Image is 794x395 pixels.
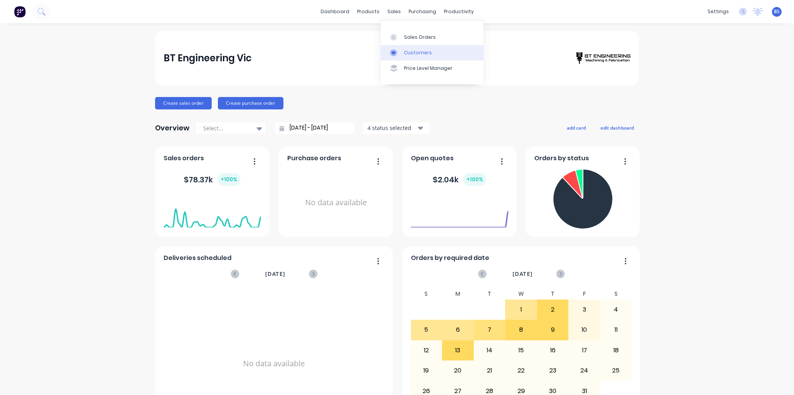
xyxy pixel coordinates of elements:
div: 6 [442,320,473,340]
div: 5 [411,320,442,340]
div: Sales Orders [404,34,436,41]
div: M [442,288,474,300]
div: productivity [440,6,478,17]
div: No data available [287,166,385,239]
div: 8 [506,320,537,340]
div: 19 [411,361,442,380]
div: + 100 % [217,173,240,186]
div: Customers [404,49,432,56]
div: purchasing [405,6,440,17]
button: Create sales order [155,97,212,109]
div: 21 [474,361,505,380]
div: BT Engineering Vic [164,50,252,66]
div: 7 [474,320,505,340]
div: 22 [506,361,537,380]
div: S [411,288,442,300]
span: Purchase orders [287,154,341,163]
div: F [568,288,600,300]
span: Orders by status [534,154,589,163]
div: 20 [442,361,473,380]
div: 13 [442,341,473,360]
div: 17 [569,341,600,360]
div: 16 [537,341,568,360]
div: 1 [506,300,537,319]
div: 23 [537,361,568,380]
div: S [600,288,632,300]
a: Sales Orders [381,29,483,45]
div: 14 [474,341,505,360]
img: Factory [14,6,26,17]
div: + 100 % [463,173,486,186]
div: 3 [569,300,600,319]
div: products [353,6,383,17]
div: $ 2.04k [433,173,486,186]
button: Create purchase order [218,97,283,109]
div: $ 78.37k [184,173,240,186]
div: 12 [411,341,442,360]
div: 18 [601,341,632,360]
a: Price Level Manager [381,61,483,76]
div: T [537,288,569,300]
button: 4 status selected [363,122,429,134]
div: 24 [569,361,600,380]
div: 4 [601,300,632,319]
div: 9 [537,320,568,340]
span: BS [774,8,780,15]
div: 4 status selected [368,124,416,132]
div: settings [704,6,733,17]
span: Open quotes [411,154,454,163]
div: T [474,288,506,300]
div: 2 [537,300,568,319]
div: W [505,288,537,300]
div: Price Level Manager [404,65,452,72]
button: add card [562,123,591,133]
div: 11 [601,320,632,340]
div: 15 [506,341,537,360]
span: [DATE] [265,270,285,278]
button: edit dashboard [595,123,639,133]
span: Orders by required date [411,253,489,263]
div: sales [383,6,405,17]
a: dashboard [317,6,353,17]
div: 25 [601,361,632,380]
div: 10 [569,320,600,340]
img: BT Engineering Vic [576,52,630,64]
a: Customers [381,45,483,61]
span: Sales orders [164,154,204,163]
span: [DATE] [513,270,533,278]
div: Overview [155,120,190,136]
